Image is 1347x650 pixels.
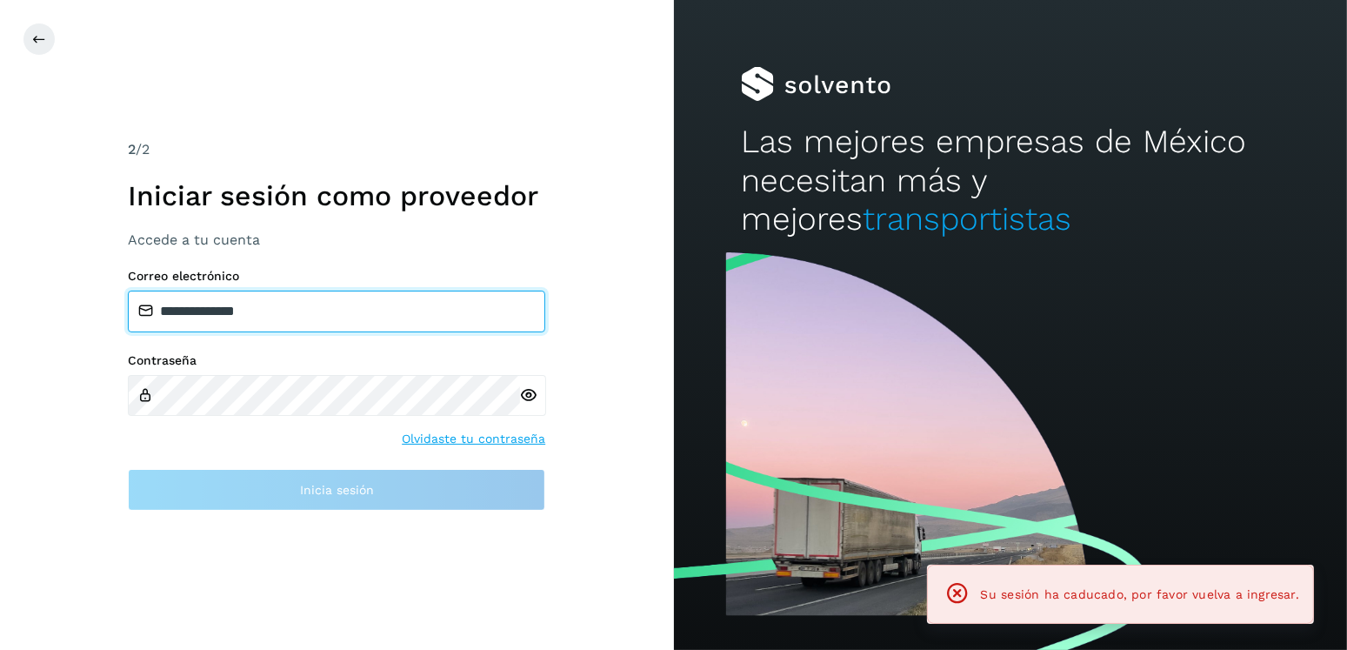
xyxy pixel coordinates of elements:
span: Su sesión ha caducado, por favor vuelva a ingresar. [981,587,1299,601]
label: Contraseña [128,353,545,368]
h1: Iniciar sesión como proveedor [128,179,545,212]
h2: Las mejores empresas de México necesitan más y mejores [741,123,1280,238]
label: Correo electrónico [128,269,545,284]
a: Olvidaste tu contraseña [402,430,545,448]
span: 2 [128,141,136,157]
div: /2 [128,139,545,160]
h3: Accede a tu cuenta [128,231,545,248]
span: transportistas [863,200,1071,238]
span: Inicia sesión [300,484,374,496]
button: Inicia sesión [128,469,545,511]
